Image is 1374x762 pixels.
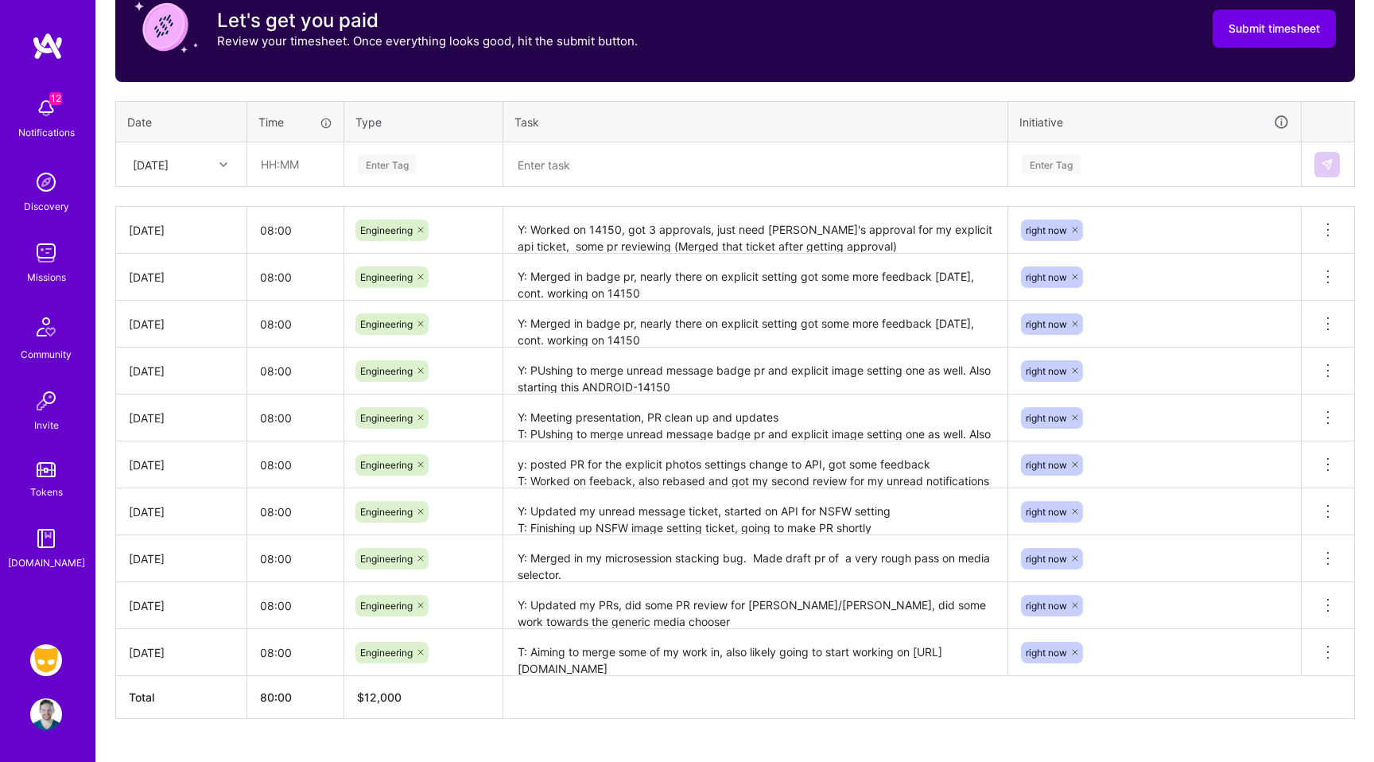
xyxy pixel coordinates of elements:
[30,523,62,554] img: guide book
[1026,412,1067,424] span: right now
[26,698,66,730] a: User Avatar
[344,101,503,142] th: Type
[360,318,413,330] span: Engineering
[1019,113,1290,131] div: Initiative
[247,256,343,298] input: HH:MM
[505,302,1006,346] textarea: Y: Merged in badge pr, nearly there on explicit setting got some more feedback [DATE], cont. work...
[505,631,1006,675] textarea: T: Aiming to merge some of my work in, also likely going to start working on [URL][DOMAIN_NAME]
[34,417,59,433] div: Invite
[1228,21,1320,37] span: Submit timesheet
[360,224,413,236] span: Engineering
[360,506,413,518] span: Engineering
[1022,152,1081,177] div: Enter Tag
[360,412,413,424] span: Engineering
[1026,271,1067,283] span: right now
[8,554,85,571] div: [DOMAIN_NAME]
[24,198,69,215] div: Discovery
[217,9,638,33] h3: Let's get you paid
[18,124,75,141] div: Notifications
[27,308,65,346] img: Community
[247,350,343,392] input: HH:MM
[360,365,413,377] span: Engineering
[30,237,62,269] img: teamwork
[129,363,234,379] div: [DATE]
[247,585,343,627] input: HH:MM
[219,161,227,169] i: icon Chevron
[32,32,64,60] img: logo
[1213,10,1336,48] button: Submit timesheet
[360,553,413,565] span: Engineering
[129,550,234,567] div: [DATE]
[505,349,1006,393] textarea: Y: PUshing to merge unread message badge pr and explicit image setting one as well. Also starting...
[21,346,72,363] div: Community
[1026,459,1067,471] span: right now
[247,303,343,345] input: HH:MM
[505,537,1006,581] textarea: Y: Merged in my microsession stacking bug. Made draft pr of a very rough pass on media selector. ...
[30,644,62,676] img: Grindr: Mobile + BE + Cloud
[1026,553,1067,565] span: right now
[129,316,234,332] div: [DATE]
[247,444,343,486] input: HH:MM
[217,33,638,49] p: Review your timesheet. Once everything looks good, hit the submit button.
[1026,365,1067,377] span: right now
[505,443,1006,487] textarea: y: posted PR for the explicit photos settings change to API, got some feedback T: Worked on feeba...
[116,676,247,719] th: Total
[247,676,344,719] th: 80:00
[1026,506,1067,518] span: right now
[129,597,234,614] div: [DATE]
[129,222,234,239] div: [DATE]
[116,101,247,142] th: Date
[358,152,417,177] div: Enter Tag
[247,209,343,251] input: HH:MM
[505,255,1006,299] textarea: Y: Merged in badge pr, nearly there on explicit setting got some more feedback [DATE], cont. work...
[505,208,1006,252] textarea: Y: Worked on 14150, got 3 approvals, just need [PERSON_NAME]'s approval for my explicit api ticke...
[357,690,402,704] span: $ 12,000
[129,503,234,520] div: [DATE]
[133,156,169,173] div: [DATE]
[30,92,62,124] img: bell
[1026,224,1067,236] span: right now
[247,491,343,533] input: HH:MM
[258,114,332,130] div: Time
[360,459,413,471] span: Engineering
[1026,647,1067,659] span: right now
[360,600,413,612] span: Engineering
[30,698,62,730] img: User Avatar
[1026,600,1067,612] span: right now
[37,462,56,477] img: tokens
[129,457,234,473] div: [DATE]
[248,143,343,185] input: HH:MM
[30,385,62,417] img: Invite
[27,269,66,286] div: Missions
[1026,318,1067,330] span: right now
[360,271,413,283] span: Engineering
[503,101,1008,142] th: Task
[360,647,413,659] span: Engineering
[129,410,234,426] div: [DATE]
[129,644,234,661] div: [DATE]
[247,632,343,674] input: HH:MM
[49,92,62,105] span: 12
[247,397,343,439] input: HH:MM
[247,538,343,580] input: HH:MM
[26,644,66,676] a: Grindr: Mobile + BE + Cloud
[129,269,234,286] div: [DATE]
[1321,158,1333,171] img: Submit
[30,166,62,198] img: discovery
[505,396,1006,440] textarea: Y: Meeting presentation, PR clean up and updates T: PUshing to merge unread message badge pr and ...
[505,584,1006,628] textarea: Y: Updated my PRs, did some PR review for [PERSON_NAME]/[PERSON_NAME], did some work towards the ...
[505,490,1006,534] textarea: Y: Updated my unread message ticket, started on API for NSFW setting T: Finishing up NSFW image s...
[30,484,63,500] div: Tokens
